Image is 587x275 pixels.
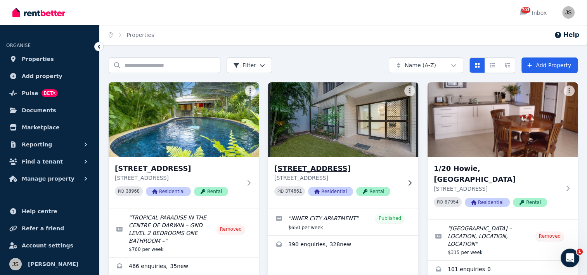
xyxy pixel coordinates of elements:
h3: [STREET_ADDRESS] [274,163,401,174]
img: 1/3 Bambra Crescent, Larrakeyah [109,82,259,157]
a: Marketplace [6,120,93,135]
button: Compact list view [485,57,500,73]
a: Properties [127,32,154,38]
span: Find a tenant [22,157,63,166]
span: Reporting [22,140,52,149]
a: Documents [6,103,93,118]
img: 1/6 Shepherd St, Darwin City [264,80,422,159]
img: Janette Steele [9,258,22,270]
span: Filter [233,61,256,69]
a: 1/6 Shepherd St, Darwin City[STREET_ADDRESS][STREET_ADDRESS]PID 374661ResidentialRental [268,82,418,209]
button: More options [404,85,415,96]
a: Help centre [6,204,93,219]
span: Help centre [22,207,57,216]
small: PID [118,189,124,193]
span: Residential [146,187,191,196]
button: Name (A-Z) [389,57,463,73]
div: Inbox [519,9,547,17]
span: Marketplace [22,123,59,132]
a: Properties [6,51,93,67]
a: PulseBETA [6,85,93,101]
span: Account settings [22,241,73,250]
a: Add Property [521,57,578,73]
span: Pulse [22,89,38,98]
span: Properties [22,54,54,64]
a: Edit listing: EAGLE JUNCTION – LOCATION, LOCATION, LOCATION [428,220,578,260]
button: Help [554,30,579,40]
span: [PERSON_NAME] [28,259,78,269]
a: Enquiries for 1/6 Shepherd St, Darwin City [268,236,418,254]
span: Residential [308,187,353,196]
span: Refer a friend [22,224,64,233]
button: Manage property [6,171,93,186]
a: 1/3 Bambra Crescent, Larrakeyah[STREET_ADDRESS][STREET_ADDRESS]PID 38968ResidentialRental [109,82,259,209]
a: Edit listing: INNER CITY APARTMENT [268,209,418,235]
code: 374661 [285,189,302,194]
p: [STREET_ADDRESS] [274,174,401,182]
a: Edit listing: TROPICAL PARADISE IN THE CENTRE OF DARWIN – GND LEVEL 2 BEDROOMS ONE BATHROOM – [109,209,259,257]
span: Documents [22,106,56,115]
span: Residential [465,198,510,207]
span: ORGANISE [6,43,31,48]
span: Rental [356,187,390,196]
img: 1/20 Howie, Clayfield [428,82,578,157]
button: Card view [469,57,485,73]
button: Find a tenant [6,154,93,169]
code: 87954 [445,200,459,205]
img: Janette Steele [562,6,575,19]
span: 1 [577,249,583,255]
span: Rental [194,187,228,196]
span: Name (A-Z) [405,61,436,69]
h3: [STREET_ADDRESS] [115,163,242,174]
span: Add property [22,71,62,81]
button: Reporting [6,137,93,152]
button: More options [245,85,256,96]
span: Manage property [22,174,74,183]
button: Filter [227,57,272,73]
a: Add property [6,68,93,84]
button: More options [564,85,575,96]
span: BETA [42,89,58,97]
a: 1/20 Howie, Clayfield1/20 Howie, [GEOGRAPHIC_DATA][STREET_ADDRESS]PID 87954ResidentialRental [428,82,578,219]
p: [STREET_ADDRESS] [434,185,561,193]
span: Rental [513,198,547,207]
div: View options [469,57,515,73]
nav: Breadcrumb [99,25,163,45]
h3: 1/20 Howie, [GEOGRAPHIC_DATA] [434,163,561,185]
p: [STREET_ADDRESS] [115,174,242,182]
small: PID [277,189,284,193]
iframe: Intercom live chat [561,249,579,267]
button: Expanded list view [500,57,515,73]
code: 38968 [126,189,140,194]
img: RentBetter [12,7,65,18]
a: Refer a friend [6,221,93,236]
small: PID [437,200,443,204]
span: 703 [521,7,530,13]
a: Account settings [6,238,93,253]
